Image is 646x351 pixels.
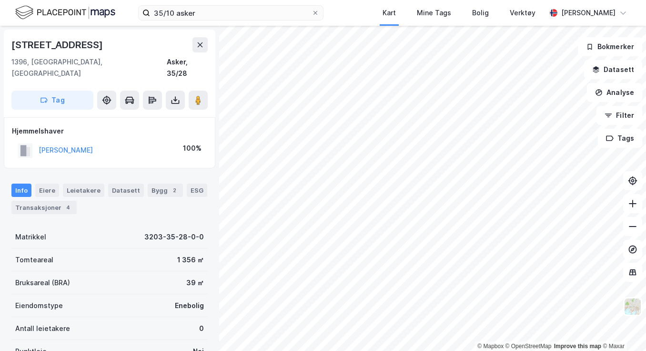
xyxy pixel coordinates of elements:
[587,83,642,102] button: Analyse
[417,7,451,19] div: Mine Tags
[624,298,642,316] img: Z
[150,6,312,20] input: Søk på adresse, matrikkel, gårdeiere, leietakere eller personer
[598,129,642,148] button: Tags
[108,184,144,197] div: Datasett
[186,277,204,289] div: 39 ㎡
[11,37,105,52] div: [STREET_ADDRESS]
[561,7,616,19] div: [PERSON_NAME]
[15,300,63,311] div: Eiendomstype
[15,231,46,243] div: Matrikkel
[578,37,642,56] button: Bokmerker
[584,60,642,79] button: Datasett
[596,106,642,125] button: Filter
[144,231,204,243] div: 3203-35-28-0-0
[63,184,104,197] div: Leietakere
[148,184,183,197] div: Bygg
[12,125,207,137] div: Hjemmelshaver
[383,7,396,19] div: Kart
[15,277,70,289] div: Bruksareal (BRA)
[15,323,70,334] div: Antall leietakere
[11,56,167,79] div: 1396, [GEOGRAPHIC_DATA], [GEOGRAPHIC_DATA]
[554,343,601,350] a: Improve this map
[177,254,204,266] div: 1 356 ㎡
[187,184,207,197] div: ESG
[505,343,552,350] a: OpenStreetMap
[170,186,179,195] div: 2
[15,254,53,266] div: Tomteareal
[598,305,646,351] iframe: Chat Widget
[510,7,535,19] div: Verktøy
[11,201,77,214] div: Transaksjoner
[11,91,93,110] button: Tag
[477,343,504,350] a: Mapbox
[15,4,115,21] img: logo.f888ab2527a4732fd821a326f86c7f29.svg
[167,56,208,79] div: Asker, 35/28
[63,203,73,212] div: 4
[175,300,204,311] div: Enebolig
[183,143,202,154] div: 100%
[199,323,204,334] div: 0
[35,184,59,197] div: Eiere
[472,7,489,19] div: Bolig
[11,184,31,197] div: Info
